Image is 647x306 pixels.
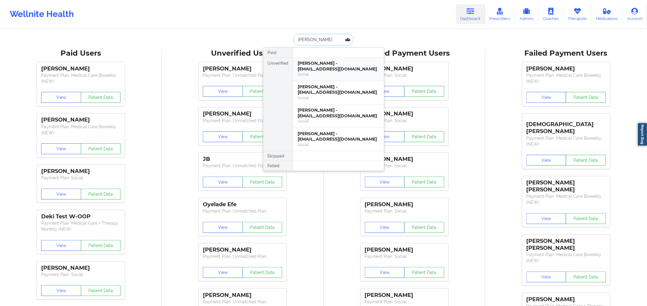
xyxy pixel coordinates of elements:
div: Failed Payment Users [490,49,643,58]
button: Patient Data [566,272,606,282]
button: Patient Data [566,92,606,103]
a: Account [622,4,647,24]
button: View [41,285,81,296]
div: [PERSON_NAME] [203,110,282,117]
a: Admins [515,4,538,24]
div: Unverified [263,57,293,151]
button: View [365,267,405,278]
button: View [203,86,243,97]
p: Payment Plan : Social [365,208,444,214]
div: [PERSON_NAME] [365,292,444,299]
button: Patient Data [243,267,282,278]
button: View [41,92,81,103]
div: Paid [263,48,293,57]
p: Payment Plan : Social [365,118,444,124]
button: Patient Data [243,222,282,233]
div: [PERSON_NAME] [365,246,444,253]
p: Payment Plan : Social [41,272,120,278]
button: Patient Data [243,131,282,142]
p: Payment Plan : Medical Care Biweekly (NEW) [527,252,606,264]
button: View [365,131,405,142]
button: View [527,272,566,282]
button: Patient Data [243,86,282,97]
p: Payment Plan : Medical Care Biweekly (NEW) [527,135,606,147]
button: Patient Data [566,155,606,166]
div: JB [203,156,282,163]
div: Skipped Payment Users [328,49,481,58]
div: [PERSON_NAME] [365,65,444,72]
div: Oyelade Efe [203,201,282,208]
div: [PERSON_NAME] - [EMAIL_ADDRESS][DOMAIN_NAME] [298,107,379,119]
button: Patient Data [243,177,282,187]
div: [PERSON_NAME] - [EMAIL_ADDRESS][DOMAIN_NAME] [298,84,379,95]
button: View [527,213,566,224]
div: [PERSON_NAME] [203,292,282,299]
div: [DEMOGRAPHIC_DATA][PERSON_NAME] [527,116,606,135]
p: Payment Plan : Medical Care Biweekly (NEW) [527,72,606,84]
button: Patient Data [81,92,121,103]
div: [PERSON_NAME] [365,201,444,208]
p: Payment Plan : Medical Care + Therapy Monthly (NEW) [41,220,120,232]
div: [PERSON_NAME] [41,65,120,72]
div: [PERSON_NAME] [365,110,444,117]
a: Medications [592,4,623,24]
div: Unverified Users [166,49,319,58]
button: View [41,189,81,200]
button: View [203,131,243,142]
div: [PERSON_NAME] [527,296,606,303]
a: Prescribers [485,4,515,24]
button: View [203,267,243,278]
p: Payment Plan : Unmatched Plan [203,72,282,78]
div: Failed [263,161,293,171]
div: [PERSON_NAME] - [EMAIL_ADDRESS][DOMAIN_NAME] [298,60,379,72]
button: View [527,155,566,166]
button: Patient Data [404,267,444,278]
p: Payment Plan : Social [41,175,120,181]
div: [PERSON_NAME] [41,168,120,175]
button: Patient Data [404,86,444,97]
button: View [203,177,243,187]
div: [PERSON_NAME] [PERSON_NAME] [527,179,606,193]
div: [PERSON_NAME] [203,246,282,253]
div: [PERSON_NAME] [203,65,282,72]
div: Paid Users [4,49,157,58]
div: Social [298,119,379,124]
button: Patient Data [81,285,121,296]
button: Patient Data [404,177,444,187]
p: Payment Plan : Social [365,163,444,169]
a: Therapists [563,4,592,24]
div: [PERSON_NAME] [41,265,120,272]
div: [PERSON_NAME] [41,116,120,123]
p: Payment Plan : Unmatched Plan [203,163,282,169]
div: [PERSON_NAME] [PERSON_NAME] [527,238,606,252]
div: Deki Test W-OOP [41,213,120,220]
p: Payment Plan : Medical Care Biweekly (NEW) [41,124,120,136]
button: View [41,240,81,251]
div: [PERSON_NAME] [527,65,606,72]
button: Patient Data [566,213,606,224]
button: View [41,143,81,154]
button: View [203,222,243,233]
p: Payment Plan : Unmatched Plan [203,299,282,305]
p: Payment Plan : Social [365,72,444,78]
button: View [365,222,405,233]
p: Payment Plan : Medical Care Biweekly (NEW) [41,72,120,84]
div: [PERSON_NAME] - [EMAIL_ADDRESS][DOMAIN_NAME] [298,131,379,142]
p: Payment Plan : Social [365,253,444,259]
button: View [365,177,405,187]
p: Payment Plan : Social [365,299,444,305]
button: Patient Data [404,222,444,233]
button: Patient Data [81,143,121,154]
a: Report Bug [637,122,647,146]
p: Payment Plan : Unmatched Plan [203,208,282,214]
a: Dashboard [456,4,485,24]
button: Patient Data [404,131,444,142]
p: Payment Plan : Medical Care Biweekly (NEW) [527,193,606,205]
p: Payment Plan : Unmatched Plan [203,253,282,259]
p: Payment Plan : Unmatched Plan [203,118,282,124]
a: Coaches [538,4,563,24]
div: [PERSON_NAME] [365,156,444,163]
div: Social [298,95,379,100]
div: Social [298,72,379,77]
button: View [527,92,566,103]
